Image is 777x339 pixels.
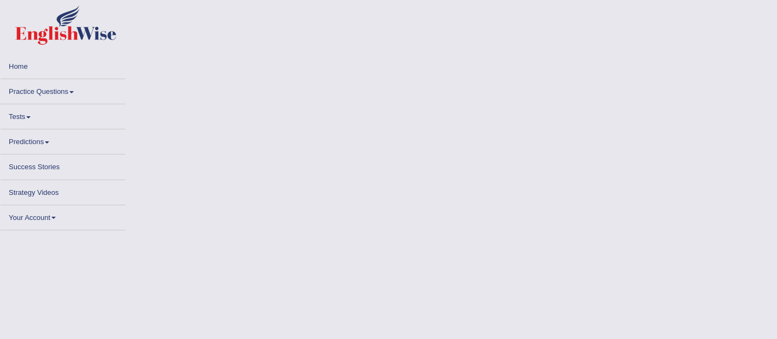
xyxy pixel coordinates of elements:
a: Tests [1,104,125,126]
a: Practice Questions [1,79,125,100]
a: Home [1,54,125,75]
a: Your Account [1,205,125,227]
a: Predictions [1,129,125,151]
a: Strategy Videos [1,180,125,201]
a: Success Stories [1,154,125,176]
